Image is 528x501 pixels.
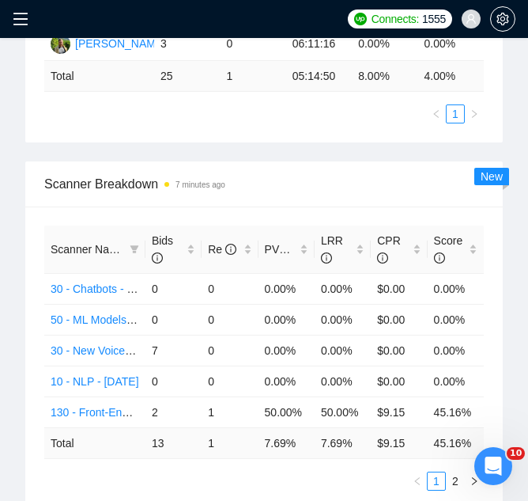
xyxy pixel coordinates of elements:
td: 0.00% [315,304,371,335]
a: MK[PERSON_NAME] [51,36,166,49]
a: 30 - New Voice - [DATE] [51,344,170,357]
span: info-circle [321,252,332,264]
a: 50 - ML Models - [DATE] [51,313,171,326]
td: 3 [154,28,220,61]
td: 0.00% [418,28,484,61]
li: 2 [446,472,465,491]
td: $ 9.15 [371,427,427,458]
td: 0.00% [352,28,417,61]
span: info-circle [377,252,388,264]
a: 10 - NLP - [DATE] [51,375,139,388]
span: 10 [507,447,525,460]
td: $9.15 [371,397,427,427]
td: 2 [145,397,202,427]
td: $0.00 [371,273,427,304]
button: right [465,472,484,491]
a: 1 [447,105,464,123]
span: New [481,170,503,183]
td: 0.00% [428,273,484,304]
td: 1 [202,397,258,427]
td: 13 [145,427,202,458]
td: 0.00% [315,335,371,366]
td: 0.00% [258,273,315,304]
span: PVR [265,243,302,256]
span: Scanner Name [51,243,124,256]
td: 0 [202,335,258,366]
li: Next Page [465,472,484,491]
td: 0.00% [258,366,315,397]
span: setting [491,13,515,25]
td: 0 [145,273,202,304]
span: menu [13,11,28,27]
time: 7 minutes ago [175,180,225,189]
span: Scanner Breakdown [44,174,484,194]
span: info-circle [434,252,445,264]
td: 0.00% [258,335,315,366]
span: Bids [152,234,173,264]
td: 0 [202,304,258,335]
li: Previous Page [427,104,446,123]
td: 7.69 % [258,427,315,458]
button: right [465,104,484,123]
li: Previous Page [408,472,427,491]
td: 0 [145,304,202,335]
td: 0.00% [428,304,484,335]
li: 1 [427,472,446,491]
td: Total [44,61,154,92]
button: left [427,104,446,123]
td: 1 [202,427,258,458]
td: 50.00% [315,397,371,427]
td: 7 [145,335,202,366]
img: upwork-logo.png [354,13,367,25]
span: LRR [321,234,343,264]
td: 0 [202,273,258,304]
span: right [470,109,479,119]
td: 0 [202,366,258,397]
a: 1 [428,473,445,490]
div: [PERSON_NAME] [75,35,166,52]
span: right [470,476,479,486]
td: 4.00 % [418,61,484,92]
td: 0.00% [258,304,315,335]
td: 45.16 % [428,427,484,458]
span: CPR [377,234,401,264]
span: info-circle [225,244,236,255]
td: 8.00 % [352,61,417,92]
td: 0.00% [315,366,371,397]
td: 06:11:16 [286,28,352,61]
span: left [432,109,441,119]
td: 05:14:50 [286,61,352,92]
td: Total [44,427,145,458]
span: filter [130,245,139,254]
span: 1555 [422,10,446,28]
span: Score [434,234,463,264]
img: MK [51,34,70,54]
span: filter [126,237,142,261]
td: 0 [220,28,285,61]
td: 0.00% [428,366,484,397]
td: 25 [154,61,220,92]
button: left [408,472,427,491]
a: 130 - Front-End - [DATE] [51,406,173,419]
li: 1 [446,104,465,123]
a: setting [490,13,515,25]
iframe: Intercom live chat [474,447,512,485]
td: 0.00% [428,335,484,366]
td: 50.00% [258,397,315,427]
td: 1 [220,61,285,92]
a: 2 [447,473,464,490]
li: Next Page [465,104,484,123]
span: info-circle [152,252,163,264]
span: left [413,476,422,486]
td: 7.69 % [315,427,371,458]
span: info-circle [290,244,301,255]
span: user [466,13,477,25]
button: setting [490,6,515,32]
span: Re [208,243,236,256]
td: 0 [145,366,202,397]
td: 45.16% [428,397,484,427]
td: $0.00 [371,366,427,397]
span: Connects: [371,10,419,28]
td: 0.00% [315,273,371,304]
a: 30 - Chatbots - [DATE] [51,283,162,295]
